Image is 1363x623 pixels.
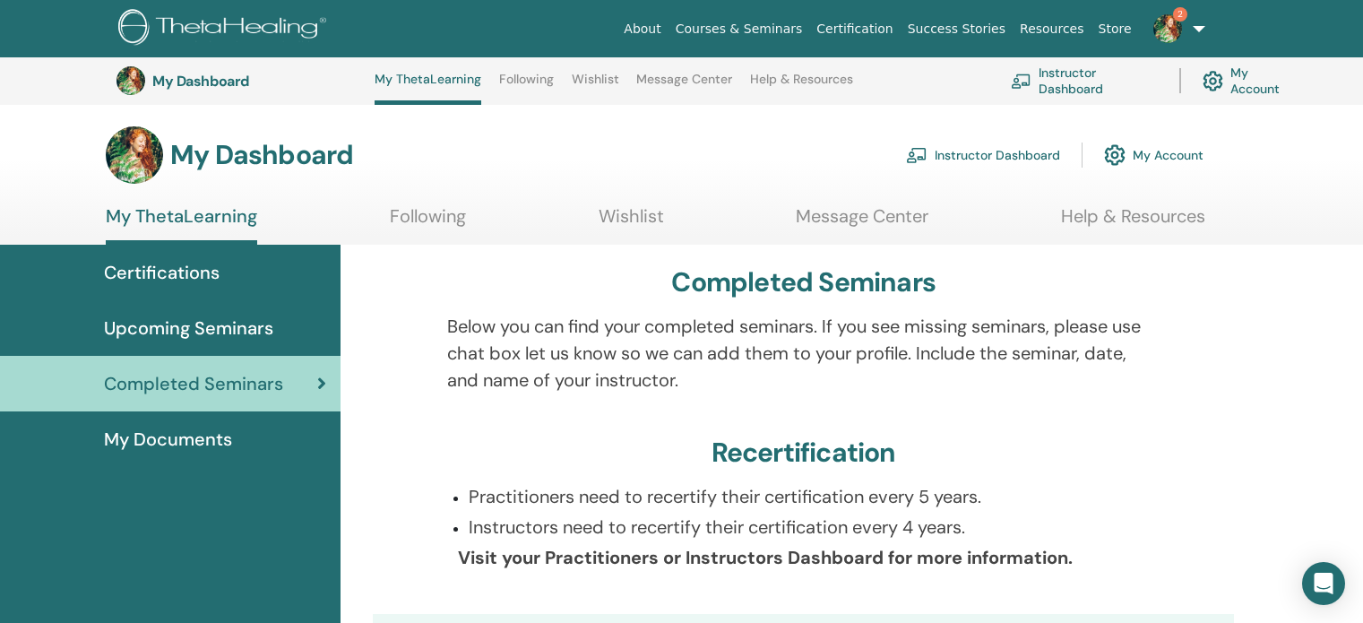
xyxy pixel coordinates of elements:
div: Open Intercom Messenger [1302,562,1345,605]
span: Certifications [104,259,220,286]
a: Message Center [796,205,928,240]
img: cog.svg [1203,66,1223,96]
a: Courses & Seminars [669,13,810,46]
a: Success Stories [901,13,1013,46]
a: Message Center [636,72,732,100]
a: Following [499,72,554,100]
img: chalkboard-teacher.svg [906,147,927,163]
a: Instructor Dashboard [1011,61,1158,100]
b: Visit your Practitioners or Instructors Dashboard for more information. [458,546,1073,569]
p: Instructors need to recertify their certification every 4 years. [469,514,1160,541]
span: Completed Seminars [104,370,283,397]
span: 2 [1173,7,1187,22]
a: My Account [1203,61,1298,100]
h3: My Dashboard [170,139,353,171]
a: Help & Resources [1061,205,1205,240]
a: Instructor Dashboard [906,135,1060,175]
h3: Recertification [712,437,896,469]
a: Following [390,205,466,240]
img: logo.png [118,9,332,49]
h3: Completed Seminars [671,266,936,299]
img: default.jpg [116,66,145,95]
a: Wishlist [599,205,664,240]
a: Help & Resources [750,72,853,100]
a: Resources [1013,13,1091,46]
span: Upcoming Seminars [104,315,273,342]
img: cog.svg [1104,140,1126,170]
a: Wishlist [572,72,619,100]
a: Certification [809,13,900,46]
a: Store [1091,13,1139,46]
img: chalkboard-teacher.svg [1011,74,1031,89]
p: Below you can find your completed seminars. If you see missing seminars, please use chat box let ... [447,313,1160,394]
a: My ThetaLearning [106,205,257,245]
h3: My Dashboard [152,73,332,90]
img: default.jpg [1153,14,1182,43]
a: My ThetaLearning [375,72,481,105]
p: Practitioners need to recertify their certification every 5 years. [469,483,1160,510]
span: My Documents [104,426,232,453]
img: default.jpg [106,126,163,184]
a: My Account [1104,135,1203,175]
a: About [617,13,668,46]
